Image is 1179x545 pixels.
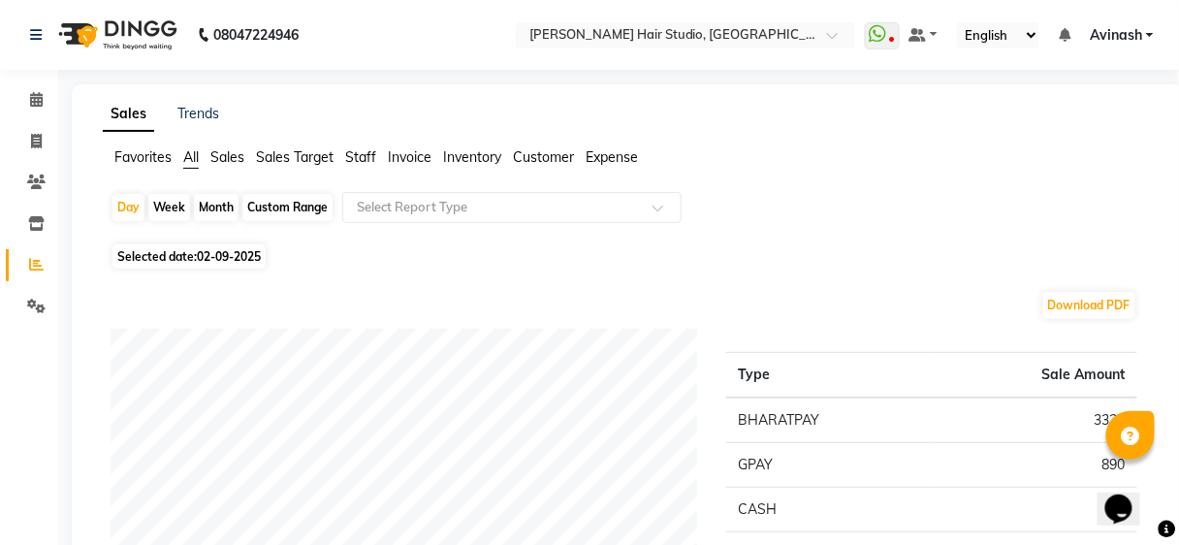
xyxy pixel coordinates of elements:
div: Week [148,194,190,221]
span: Sales [210,148,244,166]
span: Selected date: [112,244,266,269]
td: 100 [930,488,1137,532]
td: GPAY [726,443,930,488]
th: Sale Amount [930,353,1137,399]
a: Sales [103,97,154,132]
span: Customer [513,148,574,166]
div: Custom Range [242,194,333,221]
td: CASH [726,488,930,532]
span: Sales Target [256,148,334,166]
img: logo [49,8,182,62]
span: Invoice [388,148,431,166]
b: 08047224946 [213,8,299,62]
div: Month [194,194,239,221]
span: All [183,148,199,166]
span: Favorites [114,148,172,166]
a: Trends [177,105,219,122]
iframe: chat widget [1098,467,1160,526]
span: Avinash [1090,25,1142,46]
div: Day [112,194,144,221]
td: BHARATPAY [726,398,930,443]
span: 02-09-2025 [197,249,261,264]
span: Staff [345,148,376,166]
span: Expense [586,148,638,166]
span: Inventory [443,148,501,166]
th: Type [726,353,930,399]
td: 890 [930,443,1137,488]
button: Download PDF [1043,292,1135,319]
td: 3327 [930,398,1137,443]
